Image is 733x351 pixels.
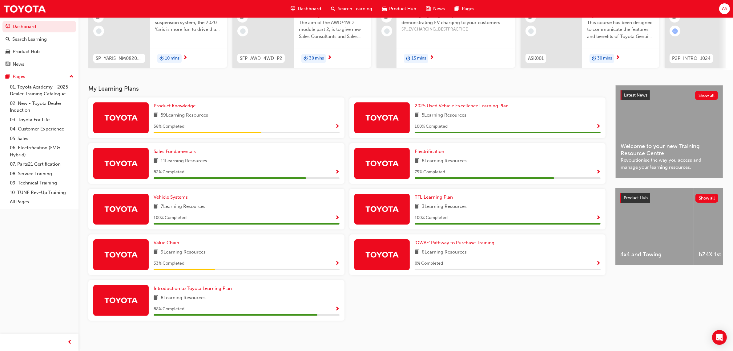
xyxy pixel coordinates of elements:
span: learningRecordVerb_ATTEMPT-icon [672,28,678,34]
img: Trak [104,204,138,214]
span: AS [722,5,727,12]
div: Open Intercom Messenger [712,330,727,345]
span: Product Knowledge [154,103,195,109]
a: Sales Fundamentals [154,148,198,155]
span: Value Chain [154,240,179,246]
a: Product HubShow all [620,193,718,203]
span: Show Progress [335,215,340,221]
button: Show Progress [335,214,340,222]
span: Pages [462,5,474,12]
span: duration-icon [406,55,410,63]
span: 3 Learning Resources [422,203,467,211]
span: learningRecordVerb_NONE-icon [96,28,102,34]
button: Show Progress [335,123,340,130]
span: Show Progress [335,261,340,266]
a: 4x4 and Towing [615,188,694,265]
span: 5 Learning Resources [422,112,466,119]
a: Search Learning [2,34,76,45]
span: Thanks to TNGA and an all new suspension system, the 2020 Yaris is more fun to drive than ever be... [155,12,222,33]
span: up-icon [69,73,74,81]
a: pages-iconPages [450,2,479,15]
span: Product Hub [389,5,416,12]
a: News [2,59,76,70]
span: Show Progress [335,307,340,312]
span: SP_YARIS_NM0820_EL_05 [96,55,143,62]
span: Show Progress [335,124,340,130]
img: Trak [365,158,399,169]
button: Show Progress [596,260,601,267]
img: Trak [3,2,46,16]
a: car-iconProduct Hub [377,2,421,15]
span: pages-icon [455,5,459,13]
span: 8 Learning Resources [161,294,206,302]
span: 8 Learning Resources [422,157,467,165]
span: P2P_INTRO_1024 [672,55,711,62]
span: news-icon [6,62,10,67]
button: Show Progress [596,123,601,130]
button: Show Progress [596,168,601,176]
span: Vehicle Systems [154,194,188,200]
button: AS [719,3,730,14]
a: 03. Toyota For Life [7,115,76,125]
span: 10 mins [165,55,179,62]
span: 100 % Completed [415,123,448,130]
span: 'OWAF' Pathway to Purchase Training [415,240,494,246]
span: 58 % Completed [154,123,184,130]
span: book-icon [154,203,158,211]
span: Search Learning [338,5,372,12]
span: 15 mins [412,55,426,62]
span: 30 mins [309,55,324,62]
button: Show Progress [335,260,340,267]
a: Introduction to Toyota Learning Plan [154,285,234,292]
span: Revolutionise the way you access and manage your learning resources. [621,157,718,171]
div: Pages [13,73,25,80]
span: 100 % Completed [415,214,448,221]
a: 04. Customer Experience [7,124,76,134]
span: 30 mins [597,55,612,62]
span: 9 Learning Resources [161,249,206,256]
div: News [13,61,24,68]
a: Vehicle Systems [154,194,190,201]
span: Show Progress [596,170,601,175]
span: next-icon [327,55,332,61]
a: Latest NewsShow allWelcome to your new Training Resource CentreRevolutionise the way you access a... [615,85,723,178]
a: 01. Toyota Academy - 2025 Dealer Training Catalogue [7,82,76,99]
a: 02. New - Toyota Dealer Induction [7,99,76,115]
a: Dashboard [2,21,76,32]
span: Show Progress [335,170,340,175]
span: pages-icon [6,74,10,80]
a: news-iconNews [421,2,450,15]
span: book-icon [415,203,419,211]
span: duration-icon [159,55,164,63]
a: 2025 Used Vehicle Excellence Learning Plan [415,102,511,109]
span: book-icon [154,112,158,119]
a: 09. Technical Training [7,178,76,188]
span: duration-icon [592,55,596,63]
a: 07. Parts21 Certification [7,159,76,169]
span: Latest News [624,93,647,98]
span: Show Progress [596,124,601,130]
span: 7 Learning Resources [161,203,205,211]
span: next-icon [183,55,187,61]
span: Show Progress [596,261,601,266]
span: car-icon [6,49,10,55]
button: Show Progress [335,168,340,176]
span: SFP_AWD_4WD_P2 [240,55,282,62]
span: 8 Learning Resources [422,249,467,256]
span: prev-icon [68,339,72,346]
img: Trak [365,112,399,123]
img: Trak [104,295,138,306]
a: 10. TUNE Rev-Up Training [7,188,76,197]
a: Value Chain [154,239,182,246]
span: search-icon [6,37,10,42]
span: book-icon [154,249,158,256]
div: Search Learning [12,36,47,43]
button: Show all [695,194,719,203]
span: learningRecordVerb_NONE-icon [384,28,390,34]
span: guage-icon [6,24,10,30]
span: News [433,5,445,12]
a: search-iconSearch Learning [326,2,377,15]
h3: My Learning Plans [88,85,606,92]
span: car-icon [382,5,387,13]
